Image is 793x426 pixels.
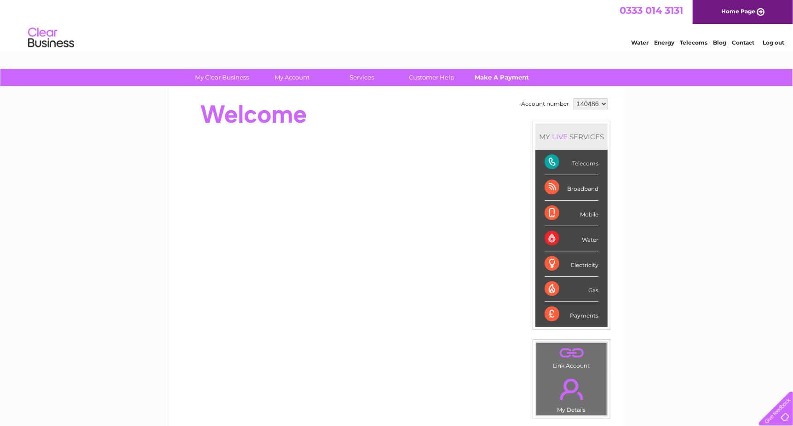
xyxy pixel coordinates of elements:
[545,201,598,226] div: Mobile
[254,69,330,86] a: My Account
[536,342,607,371] td: Link Account
[180,5,615,45] div: Clear Business is a trading name of Verastar Limited (registered in [GEOGRAPHIC_DATA] No. 3667643...
[184,69,260,86] a: My Clear Business
[545,302,598,327] div: Payments
[545,226,598,251] div: Water
[631,39,649,46] a: Water
[545,150,598,175] div: Telecoms
[324,69,400,86] a: Services
[680,39,707,46] a: Telecoms
[654,39,674,46] a: Energy
[535,124,608,150] div: MY SERVICES
[519,96,571,112] td: Account number
[539,345,604,361] a: .
[550,132,569,141] div: LIVE
[620,5,683,16] a: 0333 014 3131
[464,69,540,86] a: Make A Payment
[732,39,754,46] a: Contact
[545,251,598,277] div: Electricity
[536,371,607,416] td: My Details
[539,373,604,405] a: .
[763,39,784,46] a: Log out
[28,24,75,52] img: logo.png
[545,175,598,200] div: Broadband
[394,69,470,86] a: Customer Help
[713,39,726,46] a: Blog
[545,277,598,302] div: Gas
